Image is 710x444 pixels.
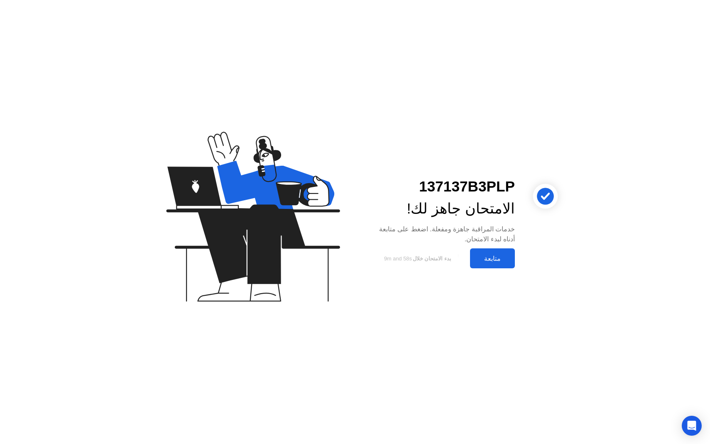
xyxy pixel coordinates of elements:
[470,248,515,268] button: متابعة
[368,224,515,244] div: خدمات المراقبة جاهزة ومفعلة. اضغط على متابعة أدناه لبدء الامتحان.
[368,176,515,198] div: 137137B3PLP
[384,255,412,262] span: 9m and 58s
[473,255,512,262] div: متابعة
[682,416,702,436] div: Open Intercom Messenger
[368,250,466,266] button: بدء الامتحان خلال9m and 58s
[368,198,515,220] div: الامتحان جاهز لك!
